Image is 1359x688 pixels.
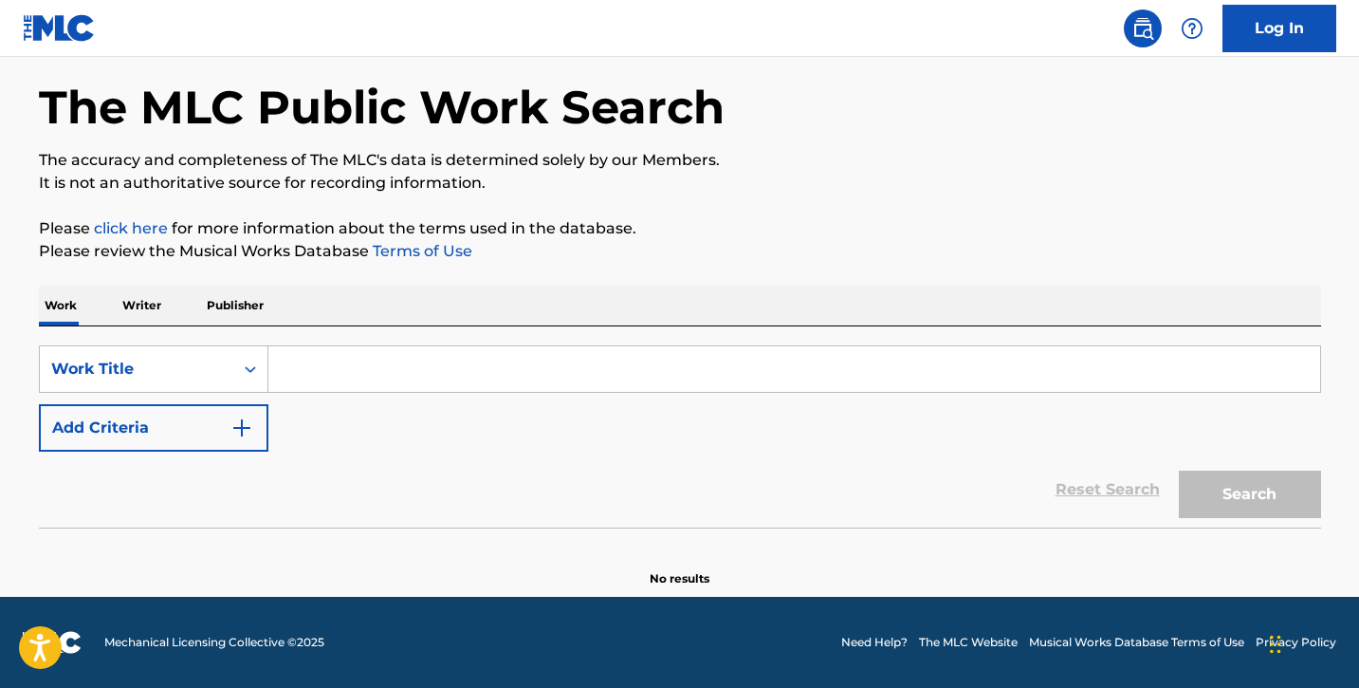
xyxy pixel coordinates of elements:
[369,242,472,260] a: Terms of Use
[39,404,268,452] button: Add Criteria
[919,634,1018,651] a: The MLC Website
[117,286,167,325] p: Writer
[51,358,222,381] div: Work Title
[39,345,1321,528] form: Search Form
[841,634,908,651] a: Need Help?
[39,286,83,325] p: Work
[39,79,725,136] h1: The MLC Public Work Search
[39,149,1321,172] p: The accuracy and completeness of The MLC's data is determined solely by our Members.
[39,240,1321,263] p: Please review the Musical Works Database
[1222,5,1336,52] a: Log In
[39,217,1321,240] p: Please for more information about the terms used in the database.
[1181,17,1203,40] img: help
[1029,634,1244,651] a: Musical Works Database Terms of Use
[23,14,96,42] img: MLC Logo
[1124,9,1162,47] a: Public Search
[201,286,269,325] p: Publisher
[23,631,82,654] img: logo
[94,219,168,237] a: click here
[39,172,1321,195] p: It is not an authoritative source for recording information.
[1256,634,1336,651] a: Privacy Policy
[1270,616,1281,673] div: Drag
[104,634,324,651] span: Mechanical Licensing Collective © 2025
[230,417,253,439] img: 9d2ae6d4665cec9f34b9.svg
[1264,597,1359,688] iframe: Chat Widget
[1131,17,1154,40] img: search
[1173,9,1211,47] div: Help
[650,548,709,587] p: No results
